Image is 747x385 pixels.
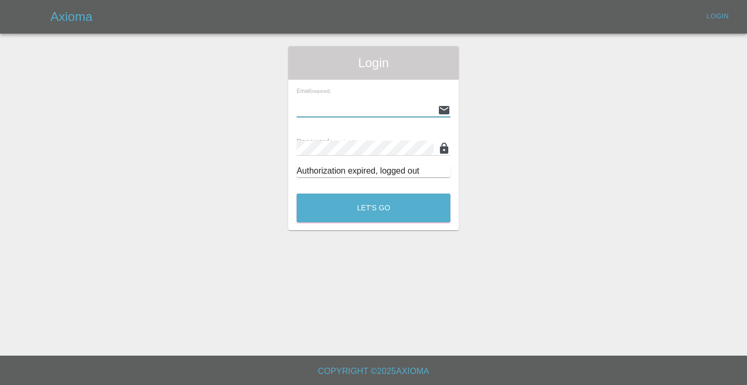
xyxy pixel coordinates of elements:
small: (required) [329,139,355,145]
h6: Copyright © 2025 Axioma [8,364,739,379]
span: Password [297,137,355,146]
span: Login [297,55,450,71]
div: Authorization expired, logged out [297,165,450,177]
small: (required) [311,89,330,94]
a: Login [701,8,734,25]
span: Email [297,88,330,94]
button: Let's Go [297,194,450,222]
h5: Axioma [50,8,92,25]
